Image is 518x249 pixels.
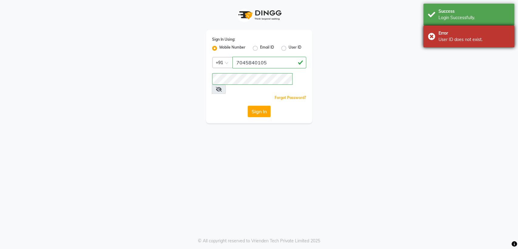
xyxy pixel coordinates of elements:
label: Sign In Using: [212,37,235,42]
div: Error [438,30,510,36]
div: Success [438,8,510,15]
img: logo1.svg [235,6,283,24]
label: Mobile Number [219,45,245,52]
div: Login Successfully. [438,15,510,21]
button: Sign In [248,106,271,117]
label: Email ID [260,45,274,52]
div: User ID does not exist. [438,36,510,43]
a: Forgot Password? [275,95,306,100]
input: Username [212,73,293,85]
label: User ID [289,45,301,52]
input: Username [232,57,306,68]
